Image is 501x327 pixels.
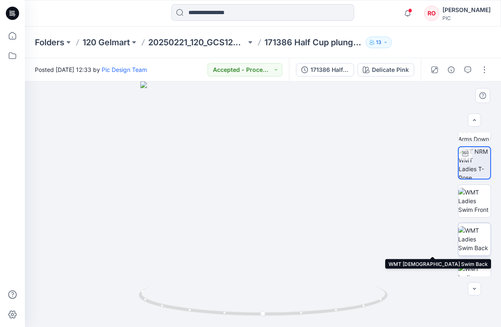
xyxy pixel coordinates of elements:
[459,147,490,179] img: TT NRM WMT Ladies T-Pose
[148,37,246,48] a: 20250221_120_GCS126 Gelmart Nobo
[357,63,414,76] button: Delicate Pink
[83,37,130,48] a: 120 Gelmart
[35,37,64,48] a: Folders
[296,63,354,76] button: 171386 Half Cup plunge Bra
[445,63,458,76] button: Details
[102,66,147,73] a: Pic Design Team
[366,37,392,48] button: 13
[442,15,491,21] div: PIC
[310,65,349,74] div: 171386 Half Cup plunge Bra
[458,226,491,252] img: WMT Ladies Swim Back
[264,37,362,48] p: 171386 Half Cup plunge Bra
[35,65,147,74] span: Posted [DATE] 12:33 by
[424,6,439,21] div: RO
[442,5,491,15] div: [PERSON_NAME]
[458,188,491,214] img: WMT Ladies Swim Front
[376,38,381,47] p: 13
[458,264,491,290] img: WMT Ladies Swim Left
[372,65,409,74] div: Delicate Pink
